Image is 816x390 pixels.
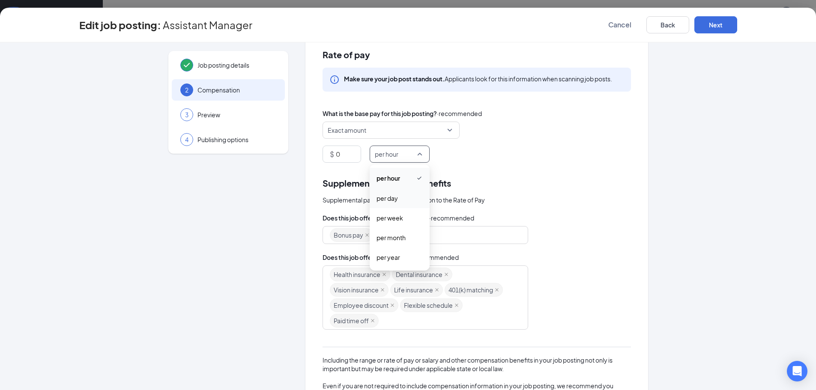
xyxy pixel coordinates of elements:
span: per year [377,253,400,262]
span: Flexible schedule [404,299,453,312]
span: close [435,288,439,292]
svg: Checkmark [182,60,192,70]
svg: Info [329,74,340,85]
span: Job posting details [197,61,276,69]
span: Dental insurance [396,268,442,281]
span: · recommended [429,213,474,223]
svg: Checkmark [416,173,423,183]
span: Compensation [197,86,276,94]
button: Cancel [598,16,641,33]
span: Supplemental pay and benefits [323,176,451,190]
span: Does this job offer any benefits? [323,253,414,262]
span: Preview [197,110,276,119]
span: close [390,303,395,307]
span: close [365,233,369,237]
span: 401(k) matching [448,283,493,296]
h3: Edit job posting: [79,18,161,32]
span: close [495,288,499,292]
span: · recommended [437,109,482,118]
b: Make sure your job post stands out. [344,75,445,83]
span: Bonus pay [334,229,363,241]
span: per day [377,194,398,203]
span: Employee discount [334,299,389,312]
span: per month [377,233,406,242]
div: Open Intercom Messenger [787,361,807,381]
span: Cancel [608,21,631,29]
button: Next [694,16,737,33]
span: Vision insurance [334,283,379,296]
span: Rate of pay [323,51,631,59]
span: 3 [185,110,188,119]
span: close [382,272,386,277]
span: Assistant Manager [163,21,252,29]
span: What is the base pay for this job posting? [323,109,437,118]
span: 4 [185,135,188,144]
span: Life insurance [394,283,433,296]
span: Exact amount [328,122,366,138]
span: Publishing options [197,135,276,144]
span: per hour [375,146,398,162]
div: Applicants look for this information when scanning job posts. [344,74,612,83]
span: Does this job offer supplemental pay? [323,213,429,223]
span: per week [377,213,403,223]
span: · recommended [414,253,459,262]
span: 2 [185,86,188,94]
span: close [454,303,459,307]
span: close [380,288,385,292]
span: Supplemental pay is provided in addition to the Rate of Pay [323,195,485,205]
button: Back [646,16,689,33]
span: Paid time off [334,314,369,327]
span: Health insurance [334,268,380,281]
span: close [371,319,375,323]
span: close [444,272,448,277]
span: per hour [377,173,400,183]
